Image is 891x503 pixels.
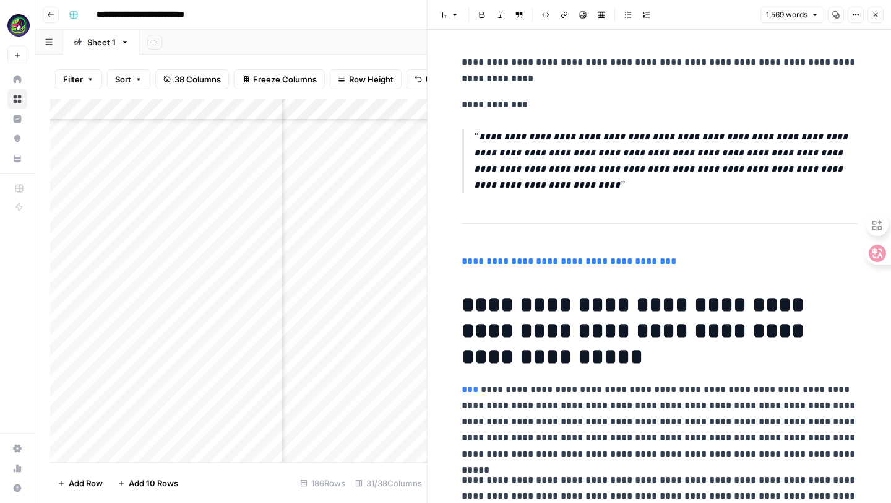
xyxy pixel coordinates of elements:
div: 31/38 Columns [350,473,427,493]
img: Meshy Logo [7,14,30,37]
div: Sheet 1 [87,36,116,48]
button: Sort [107,69,150,89]
a: Home [7,69,27,89]
button: Help + Support [7,478,27,498]
span: Add Row [69,477,103,489]
span: 38 Columns [174,73,221,85]
span: Filter [63,73,83,85]
span: Sort [115,73,131,85]
a: Browse [7,89,27,109]
span: Freeze Columns [253,73,317,85]
div: 186 Rows [295,473,350,493]
a: Settings [7,439,27,458]
span: Row Height [349,73,394,85]
a: Your Data [7,149,27,168]
button: Row Height [330,69,402,89]
button: Add Row [50,473,110,493]
span: Add 10 Rows [129,477,178,489]
a: Usage [7,458,27,478]
button: Filter [55,69,102,89]
button: Workspace: Meshy [7,10,27,41]
button: 38 Columns [155,69,229,89]
span: 1,569 words [766,9,807,20]
button: Undo [407,69,455,89]
button: 1,569 words [760,7,824,23]
a: Insights [7,109,27,129]
a: Sheet 1 [63,30,140,55]
a: Opportunities [7,129,27,149]
button: Freeze Columns [234,69,325,89]
button: Add 10 Rows [110,473,186,493]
